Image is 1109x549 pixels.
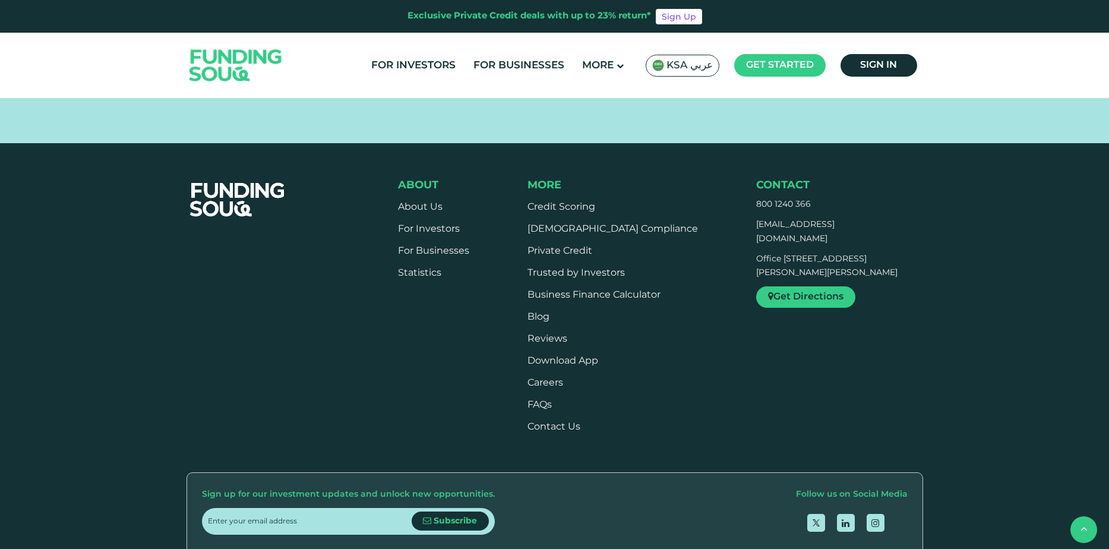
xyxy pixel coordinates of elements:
[582,61,614,71] span: More
[796,488,908,502] div: Follow us on Social Media
[1070,516,1097,543] button: back
[407,10,651,23] div: Exclusive Private Credit deals with up to 23% return*
[398,179,469,192] div: About
[756,180,810,191] span: Contact
[867,514,884,532] a: open Instagram
[527,356,598,365] a: Download App
[527,378,563,387] span: Careers
[756,220,835,243] a: [EMAIL_ADDRESS][DOMAIN_NAME]
[470,56,567,75] a: For Businesses
[398,225,460,234] a: For Investors
[398,247,469,255] a: For Businesses
[746,61,814,70] span: Get started
[527,291,661,299] a: Business Finance Calculator
[398,269,441,277] a: Statistics
[813,519,820,526] img: twitter
[837,514,855,532] a: open Linkedin
[841,54,917,77] a: Sign in
[527,269,625,277] a: Trusted by Investors
[656,9,702,24] a: Sign Up
[527,335,567,343] a: Reviews
[527,203,595,212] a: Credit Scoring
[527,247,592,255] a: Private Credit
[527,400,552,409] a: FAQs
[178,168,297,231] img: FooterLogo
[368,56,459,75] a: For Investors
[666,59,713,72] span: KSA عربي
[412,512,489,531] button: Subscribe
[860,61,897,70] span: Sign in
[178,36,294,96] img: Logo
[398,203,443,212] a: About Us
[527,180,561,191] span: More
[756,253,898,281] p: Office [STREET_ADDRESS][PERSON_NAME][PERSON_NAME]
[527,313,549,321] a: Blog
[202,488,495,502] div: Sign up for our investment updates and unlock new opportunities.
[652,59,664,71] img: SA Flag
[756,200,811,209] a: 800 1240 366
[527,422,580,431] a: Contact Us
[434,517,477,525] span: Subscribe
[208,508,412,535] input: Enter your email address
[807,514,825,532] a: open Twitter
[527,225,698,234] a: [DEMOGRAPHIC_DATA] Compliance
[756,286,855,308] a: Get Directions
